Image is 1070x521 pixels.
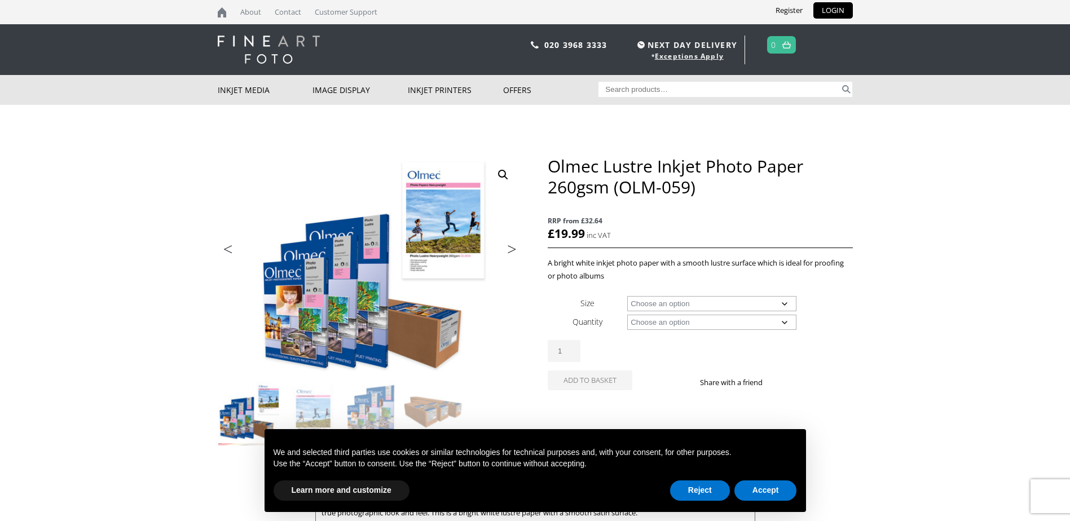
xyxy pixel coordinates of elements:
[782,41,791,48] img: basket.svg
[573,316,602,327] label: Quantity
[218,156,522,381] img: Olmec Lustre Inkjet Photo Paper 260gsm (OLM-059)
[274,480,409,501] button: Learn more and customize
[580,298,595,308] label: Size
[274,458,797,470] p: Use the “Accept” button to consent. Use the “Reject” button to continue without accepting.
[840,82,853,97] button: Search
[734,480,797,501] button: Accept
[404,381,465,442] img: Olmec Lustre Inkjet Photo Paper 260gsm (OLM-059) - Image 4
[548,257,852,282] p: A bright white inkjet photo paper with a smooth lustre surface which is ideal for proofing or pho...
[637,41,645,48] img: time.svg
[503,75,598,105] a: Offers
[280,381,341,442] img: Olmec Lustre Inkjet Photo Paper 260gsm (OLM-059) - Image 2
[342,381,403,442] img: Olmec Lustre Inkjet Photo Paper 260gsm (OLM-059) - Image 3
[548,226,554,241] span: £
[548,156,852,197] h1: Olmec Lustre Inkjet Photo Paper 260gsm (OLM-059)
[767,2,811,19] a: Register
[813,2,853,19] a: LOGIN
[598,82,840,97] input: Search products…
[548,370,632,390] button: Add to basket
[218,381,279,442] img: Olmec Lustre Inkjet Photo Paper 260gsm (OLM-059)
[493,165,513,185] a: View full-screen image gallery
[655,51,724,61] a: Exceptions Apply
[635,38,737,51] span: NEXT DAY DELIVERY
[274,447,797,458] p: We and selected third parties use cookies or similar technologies for technical purposes and, wit...
[218,75,313,105] a: Inkjet Media
[408,75,503,105] a: Inkjet Printers
[531,41,539,48] img: phone.svg
[670,480,730,501] button: Reject
[218,36,320,64] img: logo-white.svg
[548,226,585,241] bdi: 19.99
[548,340,580,362] input: Product quantity
[544,39,607,50] a: 020 3968 3333
[312,75,408,105] a: Image Display
[700,376,776,389] p: Share with a friend
[803,378,812,387] img: email sharing button
[776,378,785,387] img: facebook sharing button
[218,443,279,504] img: Olmec Lustre Inkjet Photo Paper 260gsm (OLM-059) - Image 5
[790,378,799,387] img: twitter sharing button
[548,214,852,227] span: RRP from £32.64
[771,37,776,53] a: 0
